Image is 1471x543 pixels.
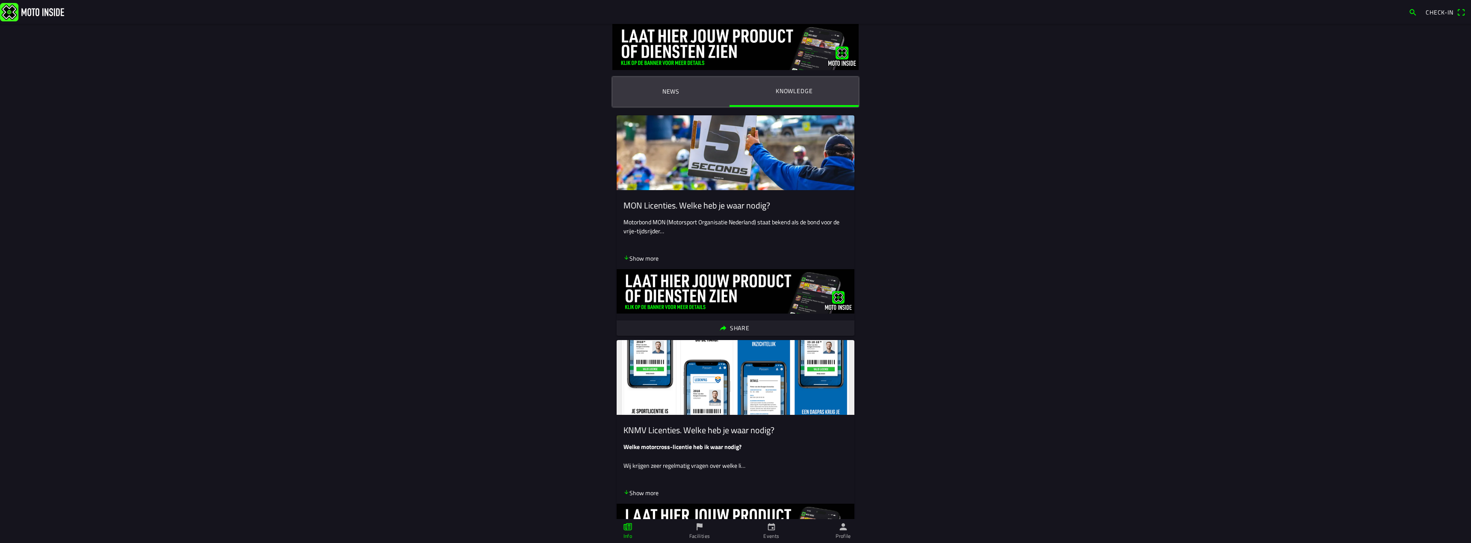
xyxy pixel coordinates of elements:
ion-label: Facilities [689,532,710,540]
ion-label: Info [623,532,632,540]
img: DquIORQn5pFcG0wREDc6xsoRnKbaxAuyzJmd8qj8.jpg [612,24,859,70]
ion-icon: arrow down [623,255,629,261]
p: Show more [623,488,659,497]
ion-icon: flag [695,522,704,531]
ion-icon: paper [623,522,632,531]
ion-card-title: KNMV Licenties. Welke heb je waar nodig? [623,425,848,435]
a: search [1404,5,1421,19]
span: Check-in [1426,8,1453,17]
img: AAnawJuTcgXxezRXaf3eM69Ybx9zkQKVSW2P5RR9.png [617,340,854,415]
ion-label: Events [763,532,779,540]
ion-icon: arrow down [623,489,629,495]
a: Check-inqr scanner [1421,5,1469,19]
p: Wij krijgen zeer regelmatig vragen over welke li… [623,461,848,470]
img: EJo9uCmWepK1vG76hR4EmBvsq51znysVxlPyqn7p.png [617,115,854,190]
strong: Welke motorcross-licentie heb ik waar nodig? [623,442,741,451]
p: Motorbond MON (Motorsport Organisatie Nederland) staat bekend als de bond voor de vrije-tijdsrijder… [623,217,848,235]
p: Show more [623,254,659,263]
ion-label: Profile [836,532,851,540]
ion-card-title: MON Licenties. Welke heb je waar nodig? [623,200,848,211]
ion-icon: person [839,522,848,531]
ion-label: Knowledge [776,86,813,96]
ion-label: News [662,87,679,96]
ion-icon: calendar [767,522,776,531]
ion-button: Share [617,320,854,336]
img: ovdhpoPiYVyyWxH96Op6EavZdUOyIWdtEOENrLni.jpg [617,269,854,314]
